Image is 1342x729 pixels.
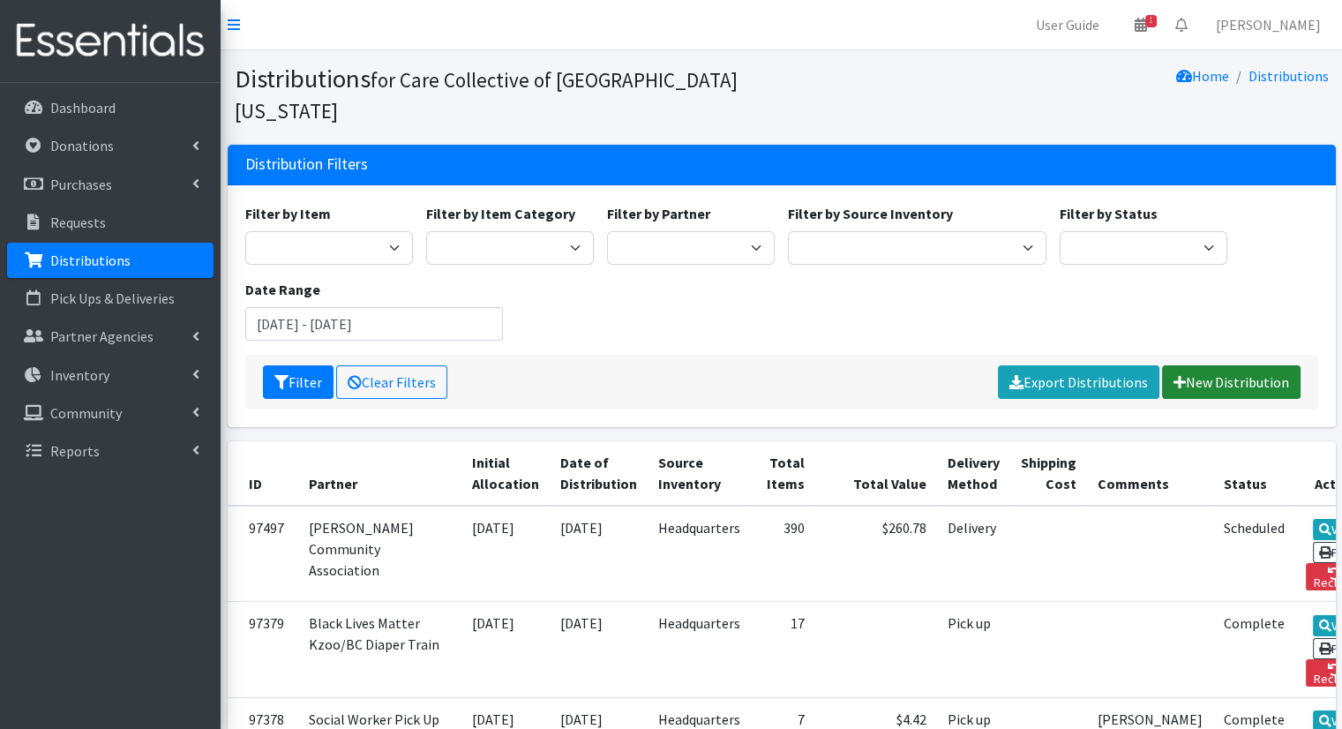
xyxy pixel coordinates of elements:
a: Dashboard [7,90,214,125]
p: Community [50,404,122,422]
p: Requests [50,214,106,231]
th: ID [228,441,298,506]
th: Comments [1087,441,1213,506]
td: [DATE] [461,602,550,697]
label: Filter by Partner [607,203,710,224]
label: Filter by Source Inventory [788,203,953,224]
td: [DATE] [461,506,550,602]
a: Reports [7,433,214,469]
td: Headquarters [648,506,751,602]
label: Filter by Status [1060,203,1158,224]
td: [DATE] [550,506,648,602]
p: Inventory [50,366,109,384]
p: Partner Agencies [50,327,154,345]
a: Distributions [7,243,214,278]
td: Delivery [937,506,1010,602]
label: Filter by Item [245,203,331,224]
a: Home [1176,67,1229,85]
p: Purchases [50,176,112,193]
p: Distributions [50,252,131,269]
input: January 1, 2011 - December 31, 2011 [245,307,504,341]
p: Reports [50,442,100,460]
a: Partner Agencies [7,319,214,354]
label: Date Range [245,279,320,300]
a: New Distribution [1162,365,1301,399]
td: Headquarters [648,602,751,697]
a: 1 [1121,7,1161,42]
td: Scheduled [1213,506,1295,602]
a: Donations [7,128,214,163]
a: Clear Filters [336,365,447,399]
td: [DATE] [550,602,648,697]
a: Export Distributions [998,365,1159,399]
th: Initial Allocation [461,441,550,506]
a: Purchases [7,167,214,202]
button: Filter [263,365,334,399]
th: Date of Distribution [550,441,648,506]
span: 1 [1145,15,1157,27]
img: HumanEssentials [7,11,214,71]
th: Delivery Method [937,441,1010,506]
a: Pick Ups & Deliveries [7,281,214,316]
a: Community [7,395,214,431]
td: $260.78 [815,506,937,602]
th: Shipping Cost [1010,441,1087,506]
th: Total Value [815,441,937,506]
a: Inventory [7,357,214,393]
a: Requests [7,205,214,240]
td: Pick up [937,602,1010,697]
td: [PERSON_NAME] Community Association [298,506,461,602]
h3: Distribution Filters [245,155,368,174]
td: Complete [1213,602,1295,697]
td: 97497 [228,506,298,602]
a: Distributions [1248,67,1329,85]
p: Pick Ups & Deliveries [50,289,175,307]
td: Black Lives Matter Kzoo/BC Diaper Train [298,602,461,697]
th: Status [1213,441,1295,506]
a: [PERSON_NAME] [1202,7,1335,42]
a: User Guide [1022,7,1113,42]
th: Total Items [751,441,815,506]
th: Source Inventory [648,441,751,506]
th: Partner [298,441,461,506]
small: for Care Collective of [GEOGRAPHIC_DATA][US_STATE] [235,67,738,124]
td: 17 [751,602,815,697]
h1: Distributions [235,64,776,124]
td: 97379 [228,602,298,697]
td: 390 [751,506,815,602]
p: Donations [50,137,114,154]
label: Filter by Item Category [426,203,575,224]
p: Dashboard [50,99,116,116]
